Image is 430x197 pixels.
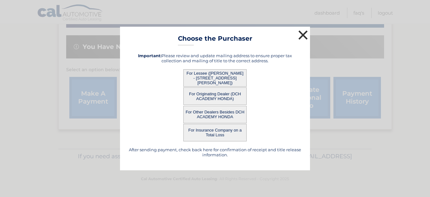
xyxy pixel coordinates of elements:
[183,87,247,105] button: For Originating Dealer (DCH ACADEMY HONDA)
[128,147,302,157] h5: After sending payment, check back here for confirmation of receipt and title release information.
[138,53,161,58] strong: Important:
[183,106,247,123] button: For Other Dealers Besides DCH ACADEMY HONDA
[183,69,247,87] button: For Lessee ([PERSON_NAME] - [STREET_ADDRESS][PERSON_NAME])
[128,53,302,63] h5: Please review and update mailing address to ensure proper tax collection and mailing of title to ...
[183,124,247,141] button: For Insurance Company on a Total Loss
[297,29,309,41] button: ×
[178,35,252,46] h3: Choose the Purchaser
